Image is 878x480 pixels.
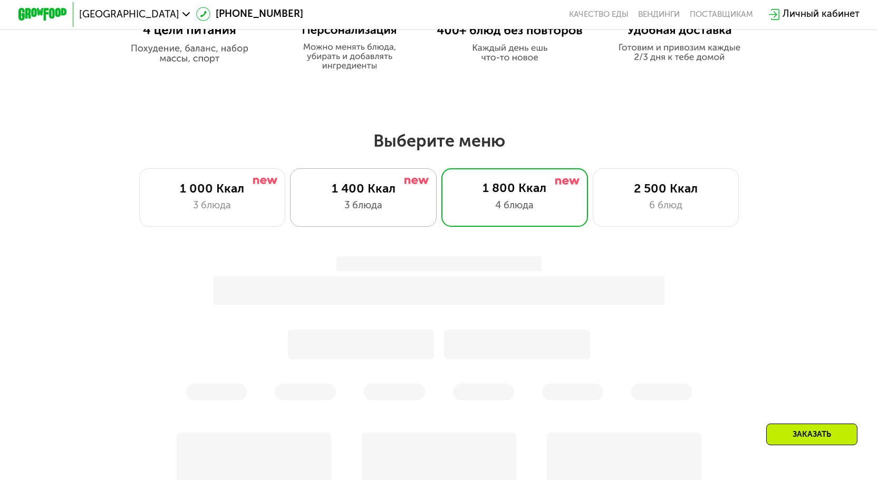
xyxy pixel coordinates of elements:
[303,198,424,213] div: 3 блюда
[79,9,179,20] span: [GEOGRAPHIC_DATA]
[152,198,273,213] div: 3 блюда
[454,198,575,213] div: 4 блюда
[605,198,726,213] div: 6 блюд
[39,130,839,151] h2: Выберите меню
[605,181,726,196] div: 2 500 Ккал
[783,7,860,22] div: Личный кабинет
[454,181,575,196] div: 1 800 Ккал
[766,424,857,445] div: Заказать
[303,181,424,196] div: 1 400 Ккал
[569,9,629,20] a: Качество еды
[196,7,303,22] a: [PHONE_NUMBER]
[152,181,273,196] div: 1 000 Ккал
[690,9,753,20] div: поставщикам
[638,9,680,20] a: Вендинги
